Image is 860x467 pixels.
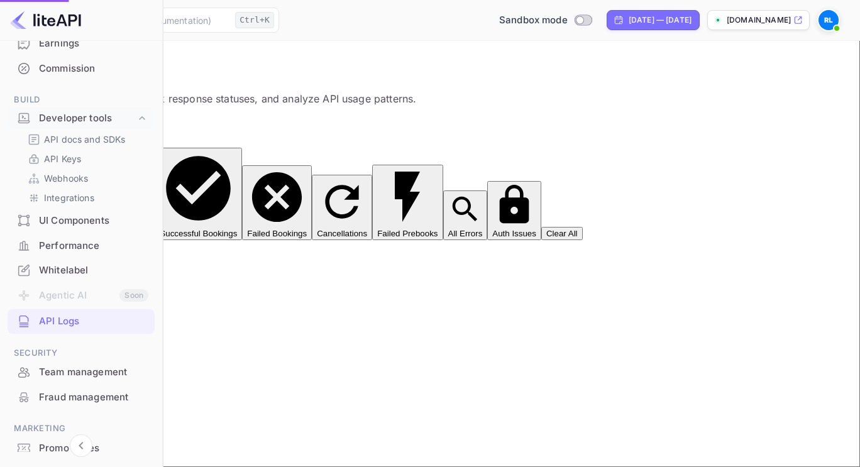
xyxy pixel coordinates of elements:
[44,191,94,204] p: Integrations
[39,441,148,456] div: Promo codes
[494,13,597,28] div: Switch to Production mode
[39,239,148,253] div: Performance
[8,31,155,56] div: Earnings
[155,148,242,240] button: Successful Bookings
[28,172,145,185] a: Webhooks
[15,122,845,132] h6: Quick Filters
[44,133,126,146] p: API docs and SDKs
[44,152,81,165] p: API Keys
[8,258,155,282] a: Whitelabel
[8,234,155,257] a: Performance
[23,130,150,148] div: API docs and SDKs
[242,165,312,240] button: Failed Bookings
[8,31,155,55] a: Earnings
[23,189,150,207] div: Integrations
[8,258,155,283] div: Whitelabel
[39,62,148,76] div: Commission
[487,181,541,240] button: Auth Issues
[39,365,148,380] div: Team management
[23,150,150,168] div: API Keys
[235,12,274,28] div: Ctrl+K
[28,133,145,146] a: API docs and SDKs
[15,91,845,106] p: Monitor API request logs, track response statuses, and analyze API usage patterns.
[8,309,155,334] div: API Logs
[541,227,583,240] button: Clear All
[819,10,839,30] img: Radu Lito
[39,263,148,278] div: Whitelabel
[8,346,155,360] span: Security
[8,57,155,80] a: Commission
[8,234,155,258] div: Performance
[629,14,692,26] div: [DATE] — [DATE]
[39,111,136,126] div: Developer tools
[8,385,155,409] a: Fraud management
[44,172,88,185] p: Webhooks
[8,360,155,385] div: Team management
[8,436,155,461] div: Promo codes
[70,434,92,457] button: Collapse navigation
[607,10,700,30] div: Click to change the date range period
[39,314,148,329] div: API Logs
[499,13,568,28] span: Sandbox mode
[28,191,145,204] a: Integrations
[39,36,148,51] div: Earnings
[8,209,155,233] div: UI Components
[8,93,155,107] span: Build
[39,214,148,228] div: UI Components
[8,360,155,383] a: Team management
[28,152,145,165] a: API Keys
[372,165,443,240] button: Failed Prebooks
[15,255,845,270] div: Any Status
[15,66,845,81] p: API Logs
[8,436,155,459] a: Promo codes
[8,107,155,129] div: Developer tools
[312,175,372,240] button: Cancellations
[8,422,155,436] span: Marketing
[8,209,155,232] a: UI Components
[23,169,150,187] div: Webhooks
[8,309,155,332] a: API Logs
[10,10,81,30] img: LiteAPI logo
[443,190,488,240] button: All Errors
[8,385,155,410] div: Fraud management
[8,57,155,81] div: Commission
[39,390,148,405] div: Fraud management
[727,14,791,26] p: [DOMAIN_NAME]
